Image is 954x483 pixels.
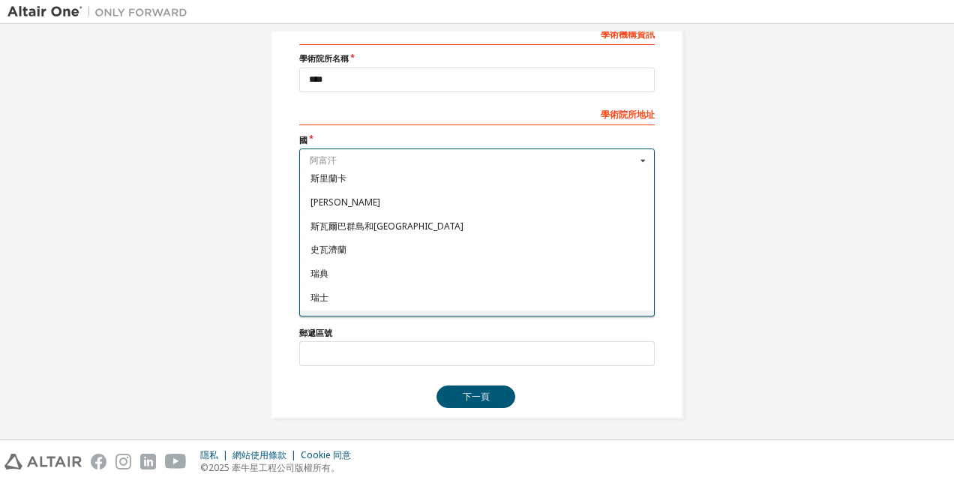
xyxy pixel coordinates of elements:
[200,461,360,474] p: ©
[140,454,156,469] img: linkedin.svg
[299,134,655,146] label: 國
[299,101,655,125] div: 學術院所地址
[310,245,644,254] span: 史瓦濟蘭
[310,293,644,302] span: 瑞士
[7,4,195,19] img: 牽牛星一號
[200,449,232,461] div: 隱私
[310,269,644,278] span: 瑞典
[232,449,301,461] div: 網站使用條款
[91,454,106,469] img: facebook.svg
[301,449,360,461] div: Cookie 同意
[299,327,655,339] label: 郵遞區號
[4,454,82,469] img: altair_logo.svg
[436,385,515,408] button: 下一頁
[115,454,131,469] img: instagram.svg
[208,461,340,474] font: 2025 牽牛星工程公司版權所有。
[299,52,655,64] label: 學術院所名稱
[310,221,644,230] span: 斯瓦爾巴群島和[GEOGRAPHIC_DATA]
[310,198,644,207] span: [PERSON_NAME]
[165,454,187,469] img: youtube.svg
[299,21,655,45] div: 學術機構資訊
[310,174,644,183] span: 斯里蘭卡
